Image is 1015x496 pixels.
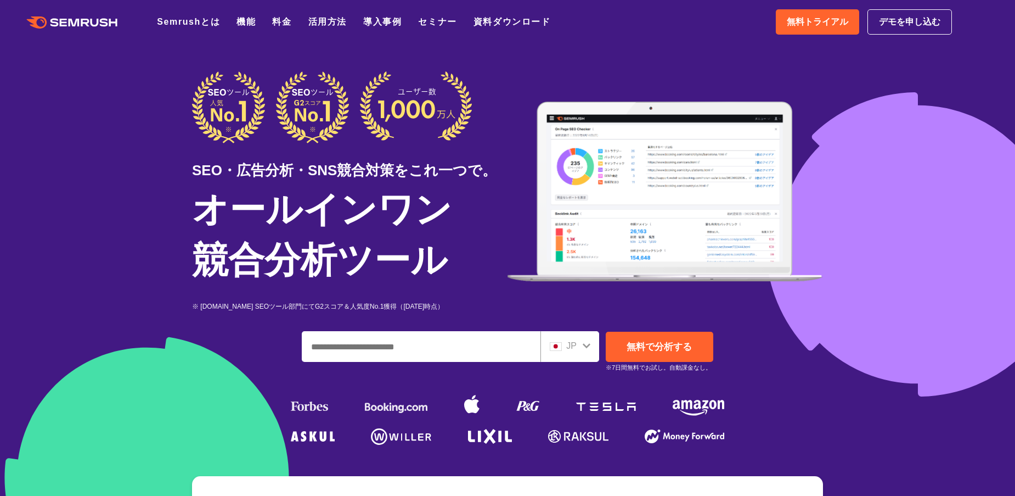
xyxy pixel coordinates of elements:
[236,17,256,26] a: 機能
[627,342,692,352] span: 無料で分析する
[606,332,713,362] a: 無料で分析する
[302,332,540,361] input: ドメイン、キーワードまたはURLを入力してください
[879,15,940,29] span: デモを申し込む
[157,17,220,26] a: Semrushとは
[272,17,291,26] a: 料金
[606,363,712,373] small: ※7日間無料でお試し。自動課金なし。
[192,184,507,285] h1: オールインワン 競合分析ツール
[363,17,402,26] a: 導入事例
[192,143,507,181] div: SEO・広告分析・SNS競合対策をこれ一つで。
[473,17,551,26] a: 資料ダウンロード
[787,15,848,29] span: 無料トライアル
[566,341,577,350] span: JP
[418,17,456,26] a: セミナー
[308,17,347,26] a: 活用方法
[867,9,952,35] a: デモを申し込む
[192,302,507,312] div: ※ [DOMAIN_NAME] SEOツール部門にてG2スコア＆人気度No.1獲得（[DATE]時点）
[776,9,859,35] a: 無料トライアル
